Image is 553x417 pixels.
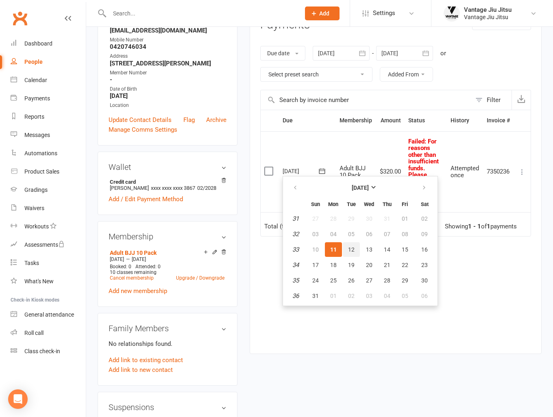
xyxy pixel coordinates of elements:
[11,35,86,53] a: Dashboard
[361,289,378,303] button: 03
[11,272,86,291] a: What's New
[24,150,57,156] div: Automations
[8,389,28,409] div: Open Intercom Messenger
[109,115,172,125] a: Update Contact Details
[343,289,360,303] button: 02
[330,246,337,253] span: 11
[440,48,446,58] div: or
[110,92,226,100] strong: [DATE]
[414,273,435,288] button: 30
[11,324,86,342] a: Roll call
[402,201,408,207] small: Friday
[11,144,86,163] a: Automations
[11,236,86,254] a: Assessments
[373,4,395,22] span: Settings
[384,262,390,268] span: 21
[343,258,360,272] button: 19
[468,223,481,230] strong: 1 - 1
[464,6,512,13] div: Vantage Jiu Jitsu
[11,108,86,126] a: Reports
[361,242,378,257] button: 13
[292,261,299,269] em: 34
[11,306,86,324] a: General attendance kiosk mode
[414,242,435,257] button: 16
[384,277,390,284] span: 28
[447,110,483,131] th: History
[24,330,44,336] div: Roll call
[110,250,157,256] a: Adult BJJ 10 Pack
[24,205,44,211] div: Waivers
[348,262,355,268] span: 19
[24,95,50,102] div: Payments
[376,110,405,131] th: Amount
[10,8,30,28] a: Clubworx
[110,275,154,281] a: Cancel membership
[325,289,342,303] button: 01
[11,199,86,217] a: Waivers
[24,223,49,230] div: Workouts
[307,273,324,288] button: 24
[260,46,305,61] button: Due date
[414,289,435,303] button: 06
[307,258,324,272] button: 17
[261,90,471,110] input: Search by invoice number
[109,355,183,365] a: Add link to existing contact
[24,187,48,193] div: Gradings
[445,223,517,230] div: Showing of payments
[396,289,414,303] button: 05
[376,131,405,212] td: $320.00
[176,275,224,281] a: Upgrade / Downgrade
[421,201,429,207] small: Saturday
[11,217,86,236] a: Workouts
[312,277,319,284] span: 24
[348,277,355,284] span: 26
[328,201,338,207] small: Monday
[408,138,439,206] span: Failed
[414,258,435,272] button: 23
[352,185,369,191] strong: [DATE]
[421,262,428,268] span: 23
[24,348,60,354] div: Class check-in
[384,246,390,253] span: 14
[366,246,372,253] span: 13
[421,293,428,299] span: 06
[325,258,342,272] button: 18
[110,256,124,262] span: [DATE]
[110,27,226,34] strong: [EMAIL_ADDRESS][DOMAIN_NAME]
[24,168,59,175] div: Product Sales
[11,163,86,181] a: Product Sales
[109,232,226,241] h3: Membership
[110,102,226,109] div: Location
[408,138,439,206] span: : For reasons other than insufficient funds. Please collect a new payment method.
[483,110,514,131] th: Invoice #
[379,242,396,257] button: 14
[264,223,376,230] div: Total (this page only): of
[109,324,226,333] h3: Family Members
[11,53,86,71] a: People
[132,256,146,262] span: [DATE]
[379,273,396,288] button: 28
[110,69,226,77] div: Member Number
[110,60,226,67] strong: [STREET_ADDRESS][PERSON_NAME]
[260,19,310,31] h3: Payments
[444,5,460,22] img: thumb_image1666673915.png
[110,76,226,83] strong: -
[340,165,366,179] span: Adult BJJ 10 Pack
[380,67,433,82] button: Added From
[361,273,378,288] button: 27
[343,242,360,257] button: 12
[379,258,396,272] button: 21
[107,8,294,19] input: Search...
[330,293,337,299] span: 01
[421,246,428,253] span: 16
[330,262,337,268] span: 18
[361,258,378,272] button: 20
[325,273,342,288] button: 25
[405,110,447,131] th: Status
[451,165,479,179] span: Attempted once
[279,110,336,131] th: Due
[366,293,372,299] span: 03
[197,185,216,191] span: 02/2028
[311,201,320,207] small: Sunday
[151,185,195,191] span: xxxx xxxx xxxx 3867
